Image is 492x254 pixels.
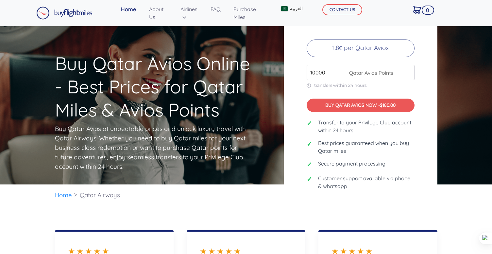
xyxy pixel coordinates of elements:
span: ✓ [307,174,313,184]
a: About Us [146,3,170,24]
a: Home [118,3,139,16]
span: العربية [290,5,303,12]
img: Buy Flight Miles Logo [36,7,93,20]
span: Transfer to your Privilege Club account within 24 hours [318,119,415,134]
span: 0 [422,6,434,15]
li: Qatar Airways [76,184,123,206]
img: Arabic [281,6,288,11]
a: Purchase Miles [231,3,267,24]
a: 0 [411,3,424,16]
span: $180.00 [380,102,396,108]
span: Customer support available via phone & whatsapp [318,174,415,190]
span: Secure payment processing [318,160,385,167]
span: ✓ [307,119,313,128]
a: Airlines [178,3,200,24]
span: ✓ [307,139,313,149]
a: Buy Flight Miles Logo [36,5,93,21]
button: CONTACT US [322,4,362,15]
p: transfers within 24 hours [307,83,415,88]
a: FAQ [208,3,223,16]
span: Qatar Avios Points [346,69,393,77]
a: العربية [279,3,305,15]
span: Best prices guaranteed when you buy Qatar miles [318,139,415,155]
a: Home [55,191,72,199]
img: Cart [413,6,421,14]
h1: Buy Qatar Avios Online - Best Prices for Qatar Miles & Avios Points [55,15,258,121]
p: 1.8¢ per Qatar Avios [307,40,415,57]
span: ✓ [307,160,313,169]
button: BUY QATAR AVIOS NOW -$180.00 [307,99,415,112]
p: Buy Qatar Avios at unbeatable prices and unlock luxury travel with Qatar Airways. Whether you nee... [55,124,248,171]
